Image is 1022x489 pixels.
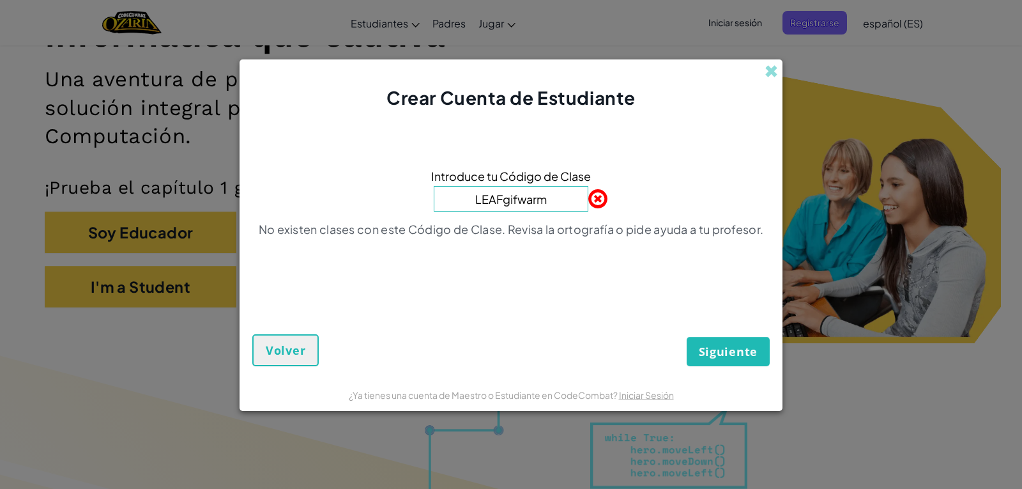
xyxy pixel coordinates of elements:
[252,334,319,366] button: Volver
[431,167,591,185] span: Introduce tu Código de Clase
[687,337,770,366] button: Siguiente
[259,222,764,237] p: No existen clases con este Código de Clase. Revisa la ortografía o pide ayuda a tu profesor.
[386,86,636,109] span: Crear Cuenta de Estudiante
[699,344,758,359] span: Siguiente
[349,389,619,401] span: ¿Ya tienes una cuenta de Maestro o Estudiante en CodeCombat?
[266,343,305,358] span: Volver
[619,389,674,401] a: Iniciar Sesión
